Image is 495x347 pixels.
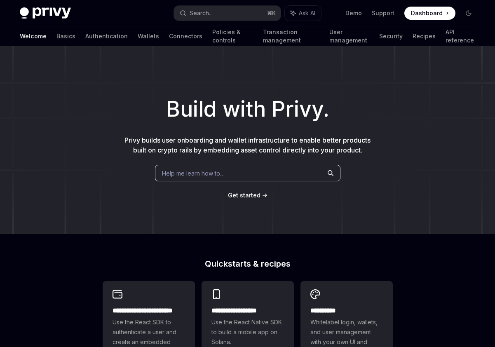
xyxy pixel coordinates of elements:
div: Search... [190,8,213,18]
span: Dashboard [411,9,443,17]
button: Search...⌘K [174,6,281,21]
a: Authentication [85,26,128,46]
button: Toggle dark mode [462,7,475,20]
a: Dashboard [404,7,455,20]
a: Connectors [169,26,202,46]
span: Use the React Native SDK to build a mobile app on Solana. [211,317,284,347]
a: Welcome [20,26,47,46]
h2: Quickstarts & recipes [103,260,393,268]
a: Recipes [413,26,436,46]
a: Support [372,9,394,17]
span: Ask AI [299,9,315,17]
a: Transaction management [263,26,319,46]
a: Policies & controls [212,26,253,46]
a: User management [329,26,369,46]
a: API reference [446,26,475,46]
a: Basics [56,26,75,46]
a: Wallets [138,26,159,46]
a: Get started [228,191,260,199]
a: Security [379,26,403,46]
span: Get started [228,192,260,199]
span: ⌘ K [267,10,276,16]
span: Privy builds user onboarding and wallet infrastructure to enable better products built on crypto ... [124,136,371,154]
img: dark logo [20,7,71,19]
button: Ask AI [285,6,321,21]
h1: Build with Privy. [13,93,482,125]
span: Help me learn how to… [162,169,225,178]
a: Demo [345,9,362,17]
